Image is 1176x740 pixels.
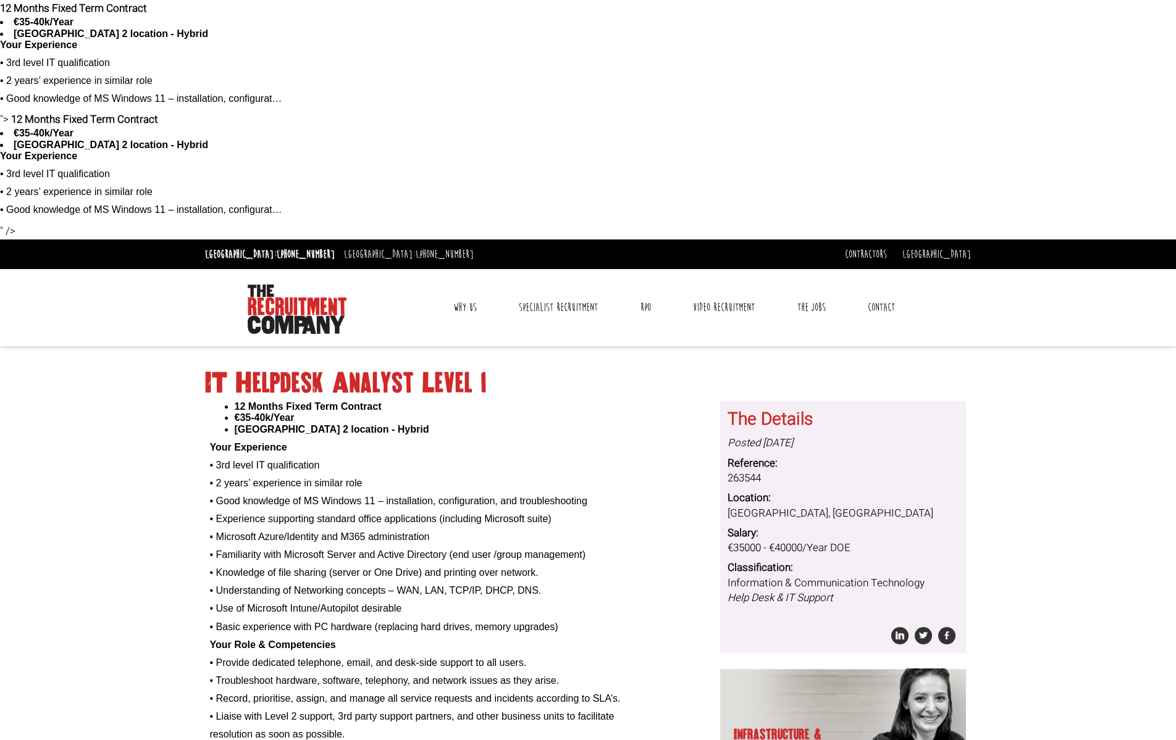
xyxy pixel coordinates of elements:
p: • 2 years’ experience in similar role [210,478,712,489]
p: • Basic experience with PC hardware (replacing hard drives, memory upgrades) [210,622,712,633]
p: • 3rd level IT qualification [210,460,712,471]
i: Help Desk & IT Support [728,590,833,605]
dt: Classification: [728,560,959,575]
h3: The Details [728,410,959,430]
a: Video Recruitment [684,292,764,323]
dd: [GEOGRAPHIC_DATA], [GEOGRAPHIC_DATA] [728,506,959,521]
a: RPO [631,292,660,323]
dt: Location: [728,491,959,505]
a: Contractors [845,247,887,261]
p: • Liaise with Level 2 support, 3rd party support partners, and other business units to facilitate [210,711,712,722]
strong: 12 Months Fixed Term Contract [235,401,382,412]
strong: [GEOGRAPHIC_DATA] 2 location - Hybrid [14,139,208,150]
strong: €35-40k/Year [14,128,73,138]
p: • Use of Microsoft Intune/Autopilot desirable [210,603,712,614]
a: [GEOGRAPHIC_DATA] [902,247,971,261]
img: The Recruitment Company [248,285,346,334]
h1: IT Helpdesk Analyst Level 1 [205,372,971,394]
p: • Troubleshoot hardware, software, telephony, and network issues as they arise. [210,675,712,686]
p: • Microsoft Azure/Identity and M365 administration [210,531,712,543]
p: • Familiarity with Microsoft Server and Active Directory (end user /group management) [210,549,712,560]
a: [PHONE_NUMBER] [277,247,335,261]
p: • Record, prioritise, assign, and manage all service requests and incidents according to SLA’s. [210,693,712,704]
dd: 263544 [728,471,959,486]
p: • Provide dedicated telephone, email, and desk-side support to all users. [210,657,712,668]
strong: Your Role & Competencies [210,639,336,650]
strong: €35-40k/Year [235,412,295,423]
p: resolution as soon as possible. [210,729,712,740]
dd: Information & Communication Technology [728,576,959,606]
a: The Jobs [788,292,835,323]
strong: 12 Months Fixed Term Contract [11,112,158,127]
p: • Knowledge of file sharing (server or One Drive) and printing over network. [210,567,712,578]
li: [GEOGRAPHIC_DATA]: [341,244,477,264]
li: [GEOGRAPHIC_DATA]: [202,244,338,264]
strong: [GEOGRAPHIC_DATA] 2 location - Hybrid [14,28,208,39]
p: • Understanding of Networking concepts – WAN, LAN, TCP/IP, DHCP, DNS. [210,585,712,596]
p: • Experience supporting standard office applications (including Microsoft suite) [210,513,712,525]
dt: Salary: [728,526,959,541]
dt: Reference: [728,456,959,471]
a: Specialist Recruitment [510,292,607,323]
i: Posted [DATE] [728,435,793,451]
strong: [GEOGRAPHIC_DATA] 2 location - Hybrid [235,424,429,434]
strong: Your Experience [210,442,287,452]
strong: €35-40k/Year [14,17,73,27]
a: [PHONE_NUMBER] [416,247,474,261]
a: Why Us [444,292,486,323]
p: • Good knowledge of MS Windows 11 – installation, configuration, and troubleshooting [210,496,712,507]
a: Contact [859,292,904,323]
dd: €35000 - €40000/Year DOE [728,541,959,555]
